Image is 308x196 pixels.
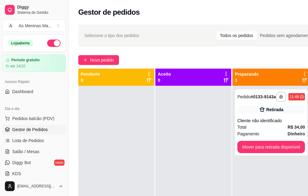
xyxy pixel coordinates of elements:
strong: Dinheiro [288,131,305,136]
a: Período gratuitoaté 14/10 [2,55,66,72]
div: Retirada [266,107,284,113]
article: até 14/10 [10,64,25,69]
article: Período gratuito [11,58,40,62]
button: Select a team [2,20,66,32]
span: [EMAIL_ADDRESS][DOMAIN_NAME] [17,184,56,189]
div: Loja aberta [8,40,33,47]
button: Pedidos balcão (PDV) [2,114,66,123]
a: KDS [2,169,66,179]
button: [EMAIL_ADDRESS][DOMAIN_NAME] [2,179,66,194]
div: As Meninas Ma ... [19,23,52,29]
div: 11:48 [290,94,299,99]
span: Pedido [237,94,251,99]
button: Alterar Status [47,40,61,47]
p: Pendente [81,71,100,77]
span: Gestor de Pedidos [12,126,48,133]
button: Mover para retirada disponível [237,141,305,153]
span: Sistema de Gestão [17,10,63,15]
a: Salão / Mesas [2,147,66,156]
div: Acesso Rápido [2,77,66,87]
span: Diggy [17,5,63,10]
a: Diggy Botnovo [2,158,66,168]
span: Salão / Mesas [12,149,39,155]
p: Preparando [235,71,259,77]
span: Novo pedido [90,57,114,63]
span: A [8,23,14,29]
a: Gestor de Pedidos [2,125,66,134]
a: Dashboard [2,87,66,96]
div: Dia a dia [2,104,66,114]
span: Selecione o tipo dos pedidos [84,32,139,39]
span: Pedidos balcão (PDV) [12,115,54,122]
div: Cliente não identificado [237,118,305,124]
span: Pagamento [237,130,259,137]
p: 1 [235,77,259,83]
strong: # 0133-9143a [251,94,276,99]
span: KDS [12,171,21,177]
button: Novo pedido [78,55,119,65]
span: Lista de Pedidos [12,138,44,144]
span: plus [83,58,87,62]
h2: Gestor de pedidos [78,7,140,17]
span: Diggy Bot [12,160,31,166]
p: 0 [81,77,100,83]
div: Todos os pedidos [217,31,257,40]
a: Lista de Pedidos [2,136,66,145]
a: DiggySistema de Gestão [2,2,66,17]
span: Total [237,124,247,130]
span: Dashboard [12,89,33,95]
strong: R$ 34,00 [288,125,305,130]
p: Aceito [158,71,171,77]
p: 0 [158,77,171,83]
